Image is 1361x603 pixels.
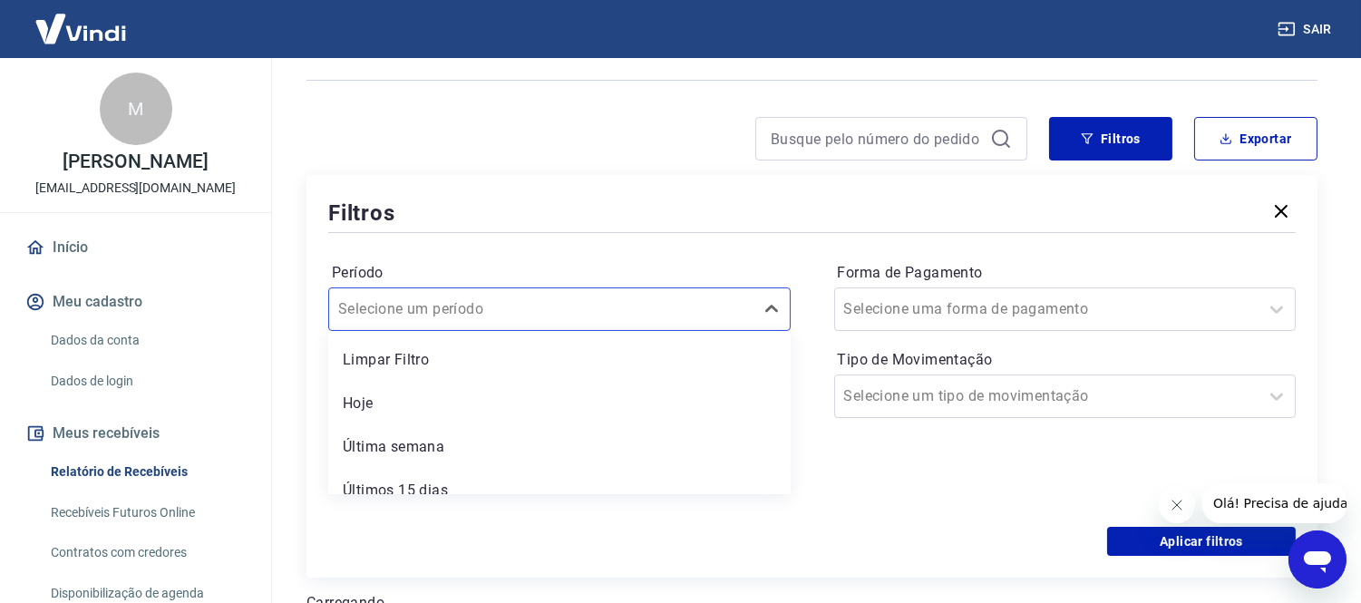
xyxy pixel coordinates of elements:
iframe: Mensagem da empresa [1202,483,1346,523]
a: Início [22,228,249,267]
h5: Filtros [328,199,395,228]
p: [EMAIL_ADDRESS][DOMAIN_NAME] [35,179,236,198]
button: Meus recebíveis [22,413,249,453]
label: Período [332,262,787,284]
iframe: Botão para abrir a janela de mensagens [1288,530,1346,588]
span: Olá! Precisa de ajuda? [11,13,152,27]
div: Últimos 15 dias [328,472,791,509]
div: Hoje [328,385,791,422]
input: Busque pelo número do pedido [771,125,983,152]
div: Última semana [328,429,791,465]
p: [PERSON_NAME] [63,152,208,171]
button: Aplicar filtros [1107,527,1296,556]
a: Dados de login [44,363,249,400]
a: Relatório de Recebíveis [44,453,249,491]
button: Filtros [1049,117,1172,160]
a: Recebíveis Futuros Online [44,494,249,531]
iframe: Fechar mensagem [1159,487,1195,523]
label: Tipo de Movimentação [838,349,1293,371]
img: Vindi [22,1,140,56]
a: Contratos com credores [44,534,249,571]
div: Limpar Filtro [328,342,791,378]
label: Forma de Pagamento [838,262,1293,284]
a: Dados da conta [44,322,249,359]
button: Meu cadastro [22,282,249,322]
div: M [100,73,172,145]
button: Exportar [1194,117,1317,160]
button: Sair [1274,13,1339,46]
